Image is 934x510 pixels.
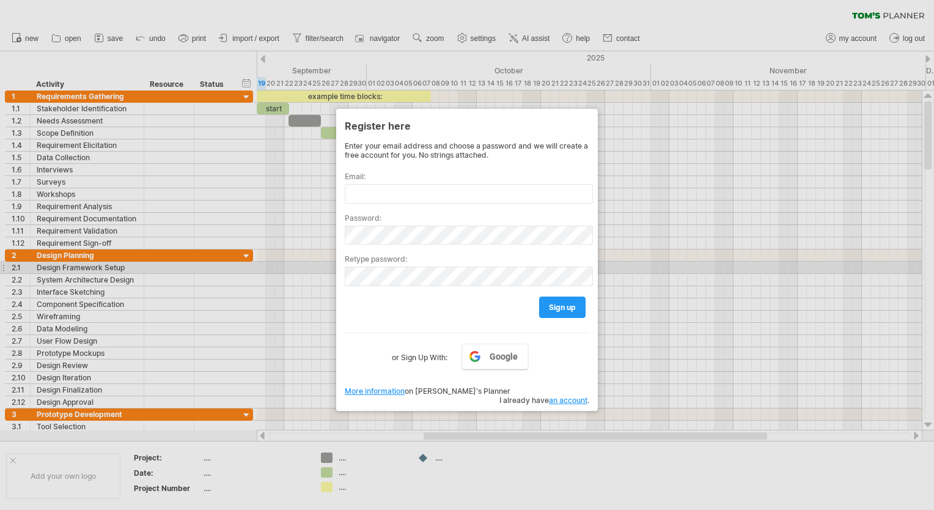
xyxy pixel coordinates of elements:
[490,352,518,361] span: Google
[345,386,405,396] a: More information
[345,141,589,160] div: Enter your email address and choose a password and we will create a free account for you. No stri...
[462,344,528,369] a: Google
[345,172,589,181] label: Email:
[539,297,586,318] a: sign up
[345,386,510,396] span: on [PERSON_NAME]'s Planner
[345,254,589,264] label: Retype password:
[499,396,589,405] span: I already have .
[345,114,589,136] div: Register here
[549,303,576,312] span: sign up
[392,344,447,364] label: or Sign Up With:
[549,396,587,405] a: an account
[345,213,589,223] label: Password:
